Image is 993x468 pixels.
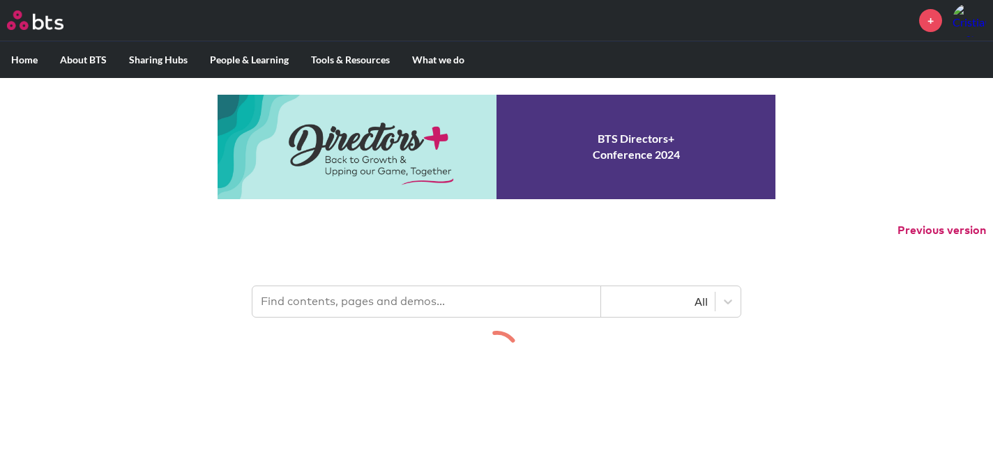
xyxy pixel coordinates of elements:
[608,294,708,309] div: All
[199,42,300,78] label: People & Learning
[919,9,942,32] a: +
[300,42,401,78] label: Tools & Resources
[118,42,199,78] label: Sharing Hubs
[218,95,775,199] a: Conference 2024
[252,286,601,317] input: Find contents, pages and demos...
[897,223,986,238] button: Previous version
[7,10,63,30] img: BTS Logo
[49,42,118,78] label: About BTS
[953,3,986,37] img: Cristian Rossato
[401,42,476,78] label: What we do
[953,3,986,37] a: Profile
[7,10,89,30] a: Go home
